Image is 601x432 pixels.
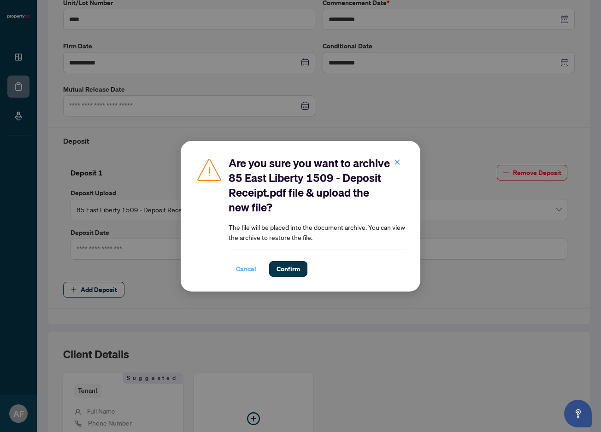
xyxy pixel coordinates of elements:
div: The file will be placed into the document archive. You can view the archive to restore the file. [229,156,406,277]
span: close [394,159,401,165]
span: Confirm [277,262,300,276]
span: Cancel [236,262,256,276]
button: Open asap [564,400,592,427]
h2: Are you sure you want to archive 85 East Liberty 1509 - Deposit Receipt.pdf file & upload the new... [229,156,406,215]
button: Cancel [229,261,264,277]
button: Confirm [269,261,307,277]
img: Caution Icon [195,156,223,183]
